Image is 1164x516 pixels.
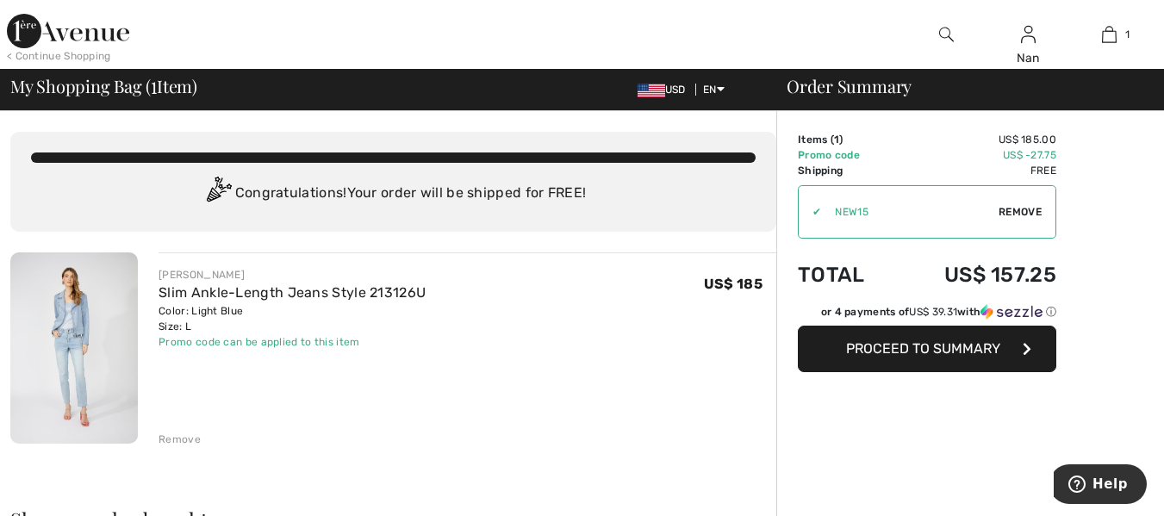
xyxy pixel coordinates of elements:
td: Total [798,246,894,304]
span: USD [638,84,693,96]
span: Proceed to Summary [846,340,1000,357]
img: My Bag [1102,24,1117,45]
img: My Info [1021,24,1036,45]
span: Remove [999,204,1042,220]
div: or 4 payments ofUS$ 39.31withSezzle Click to learn more about Sezzle [798,304,1056,326]
button: Proceed to Summary [798,326,1056,372]
span: US$ 39.31 [909,306,957,318]
div: ✔ [799,204,821,220]
span: US$ 185 [704,276,763,292]
div: [PERSON_NAME] [159,267,426,283]
img: Congratulation2.svg [201,177,235,211]
td: Items ( ) [798,132,894,147]
span: 1 [834,134,839,146]
img: search the website [939,24,954,45]
span: 1 [1125,27,1130,42]
img: Slim Ankle-Length Jeans Style 213126U [10,252,138,444]
input: Promo code [821,186,999,238]
iframe: Opens a widget where you can find more information [1054,464,1147,507]
img: Sezzle [980,304,1043,320]
td: US$ 157.25 [894,246,1056,304]
td: Free [894,163,1056,178]
span: My Shopping Bag ( Item) [10,78,197,95]
div: Remove [159,432,201,447]
div: or 4 payments of with [821,304,1056,320]
a: Slim Ankle-Length Jeans Style 213126U [159,284,426,301]
td: Promo code [798,147,894,163]
span: 1 [151,73,157,96]
a: Sign In [1021,26,1036,42]
td: US$ 185.00 [894,132,1056,147]
div: Nan [988,49,1068,67]
div: Order Summary [766,78,1154,95]
div: Color: Light Blue Size: L [159,303,426,334]
td: US$ -27.75 [894,147,1056,163]
div: < Continue Shopping [7,48,111,64]
td: Shipping [798,163,894,178]
div: Congratulations! Your order will be shipped for FREE! [31,177,756,211]
div: Promo code can be applied to this item [159,334,426,350]
img: US Dollar [638,84,665,97]
a: 1 [1069,24,1149,45]
img: 1ère Avenue [7,14,129,48]
span: EN [703,84,725,96]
